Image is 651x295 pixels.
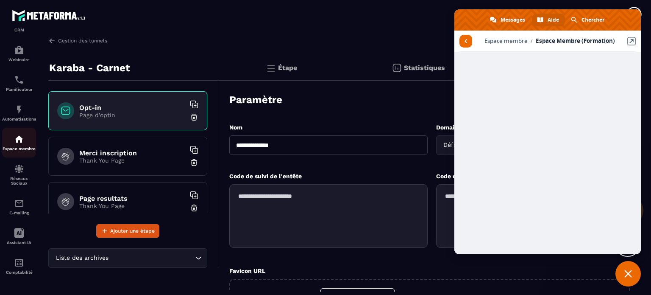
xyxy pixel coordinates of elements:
p: Comptabilité [2,270,36,275]
div: Aide [532,14,565,26]
label: Nom [229,124,242,131]
p: Assistant IA [2,240,36,245]
p: Planificateur [2,87,36,92]
div: Search for option [436,135,634,155]
span: Messages [501,14,525,26]
span: Chercher [581,14,604,26]
label: Code de suivi du pied de page [436,173,523,180]
img: bars.0d591741.svg [266,63,276,73]
button: Ajouter une étape [96,224,159,238]
span: Espace membre [484,37,528,45]
h6: Merci inscription [79,149,185,157]
div: Fermer le chat [615,261,641,287]
div: Chercher [566,14,610,26]
a: schedulerschedulerPlanificateur [2,68,36,98]
a: Gestion des tunnels [48,37,107,45]
img: social-network [14,164,24,174]
span: / [528,37,536,45]
span: Défaut [442,140,471,150]
span: Aide [548,14,559,26]
a: automationsautomationsWebinaire [2,39,36,68]
a: Assistant IA [2,222,36,251]
p: Étape [278,64,297,72]
label: Code de suivi de l'entête [229,173,302,180]
div: Messages [485,14,531,26]
img: automations [14,45,24,55]
a: automationsautomationsAutomatisations [2,98,36,128]
img: email [14,198,24,208]
a: emailemailE-mailing [2,192,36,222]
p: Espace membre [2,146,36,151]
p: Thank You Page [79,202,185,209]
p: E-mailing [2,211,36,215]
p: Automatisations [2,117,36,121]
label: Domain [436,124,458,131]
img: trash [190,204,198,212]
img: logo [12,8,88,23]
img: arrow [48,37,56,45]
img: accountant [14,258,24,268]
p: Réseaux Sociaux [2,176,36,185]
a: automationsautomationsEspace membre [2,128,36,157]
h6: Page resultats [79,194,185,202]
h3: Paramètre [229,94,282,106]
p: CRM [2,28,36,32]
img: scheduler [14,75,24,85]
a: social-networksocial-networkRéseaux Sociaux [2,157,36,192]
p: Webinaire [2,57,36,62]
p: Thank You Page [79,157,185,164]
label: Favicon URL [229,267,265,274]
p: Karaba - Carnet [49,59,130,76]
input: Search for option [110,253,193,263]
a: accountantaccountantComptabilité [2,251,36,281]
div: Search for option [48,248,207,268]
img: automations [14,104,24,115]
p: Statistiques [404,64,445,72]
img: automations [14,134,24,144]
img: trash [190,158,198,167]
h6: Opt-in [79,104,185,112]
a: Ouvrir l'article [627,37,636,45]
img: trash [190,113,198,121]
span: Liste des archives [54,253,110,263]
span: Retour aux articles [459,35,472,48]
span: Ajouter une étape [110,227,155,235]
span: Espace Membre (Formation) [536,37,615,45]
p: Page d'optin [79,112,185,118]
img: stats.20deebd0.svg [392,63,402,73]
